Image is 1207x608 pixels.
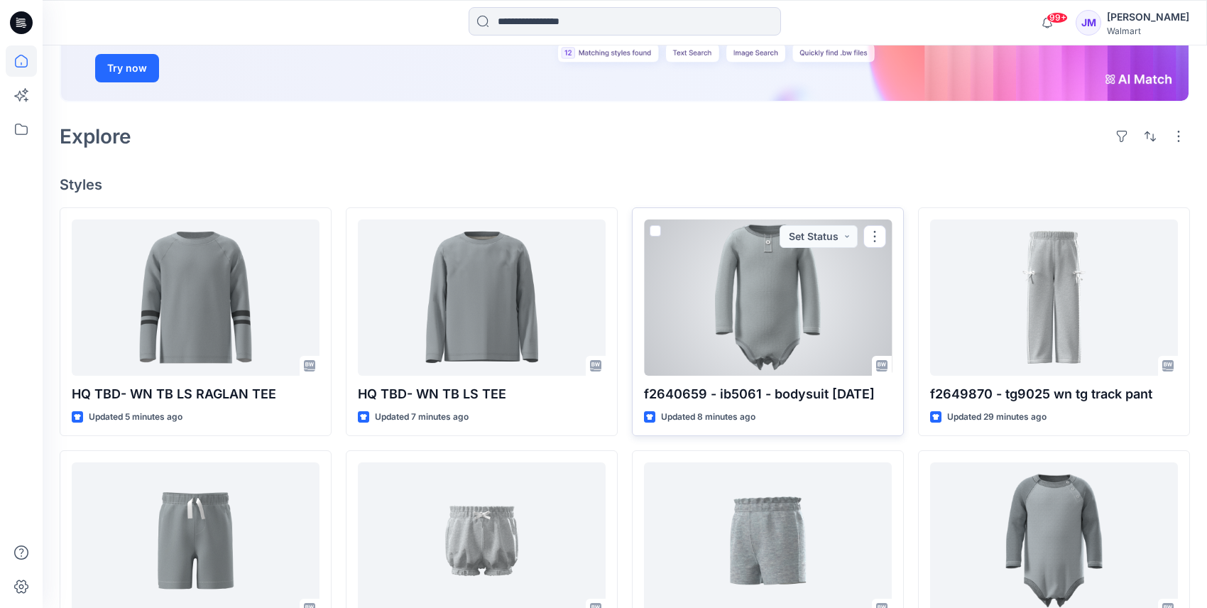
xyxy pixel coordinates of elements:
[644,219,892,376] a: f2640659 - ib5061 - bodysuit 10-8-2025
[89,410,182,425] p: Updated 5 minutes ago
[72,384,319,404] p: HQ TBD- WN TB LS RAGLAN TEE
[1107,9,1189,26] div: [PERSON_NAME]
[1076,10,1101,36] div: JM
[947,410,1047,425] p: Updated 29 minutes ago
[72,219,319,376] a: HQ TBD- WN TB LS RAGLAN TEE
[930,384,1178,404] p: f2649870 - tg9025 wn tg track pant
[1047,12,1068,23] span: 99+
[375,410,469,425] p: Updated 7 minutes ago
[644,384,892,404] p: f2640659 - ib5061 - bodysuit [DATE]
[661,410,755,425] p: Updated 8 minutes ago
[60,176,1190,193] h4: Styles
[930,219,1178,376] a: f2649870 - tg9025 wn tg track pant
[358,384,606,404] p: HQ TBD- WN TB LS TEE
[95,54,159,82] button: Try now
[358,219,606,376] a: HQ TBD- WN TB LS TEE
[60,125,131,148] h2: Explore
[1107,26,1189,36] div: Walmart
